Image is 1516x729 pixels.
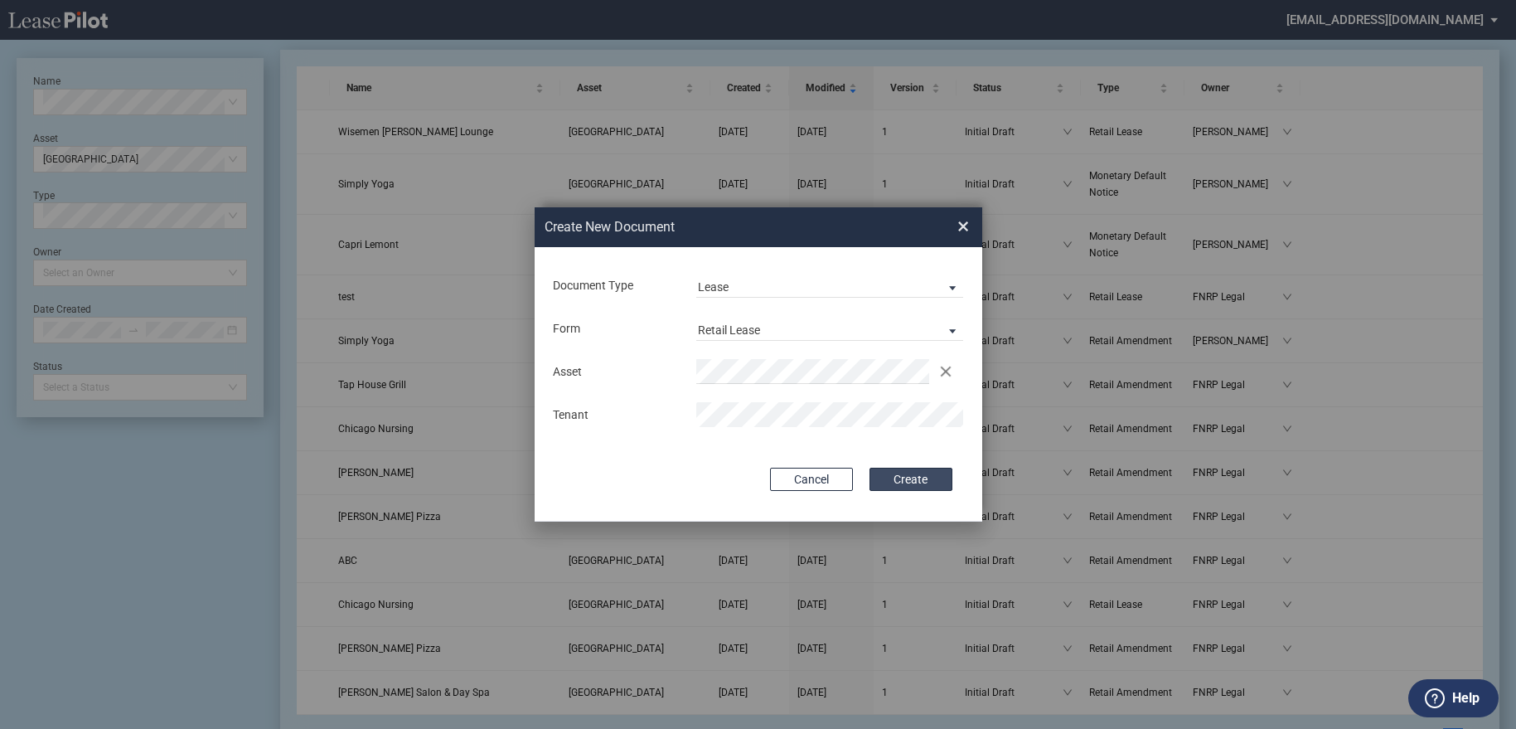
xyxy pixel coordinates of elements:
[696,316,964,341] md-select: Lease Form: Retail Lease
[535,207,982,522] md-dialog: Create New ...
[543,321,686,338] div: Form
[770,468,853,491] button: Cancel
[698,280,729,294] div: Lease
[543,278,686,294] div: Document Type
[869,468,952,491] button: Create
[545,218,898,236] h2: Create New Document
[957,213,969,240] span: ×
[1452,688,1480,709] label: Help
[696,273,964,298] md-select: Document Type: Lease
[543,407,686,424] div: Tenant
[698,323,760,337] div: Retail Lease
[543,364,686,381] div: Asset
